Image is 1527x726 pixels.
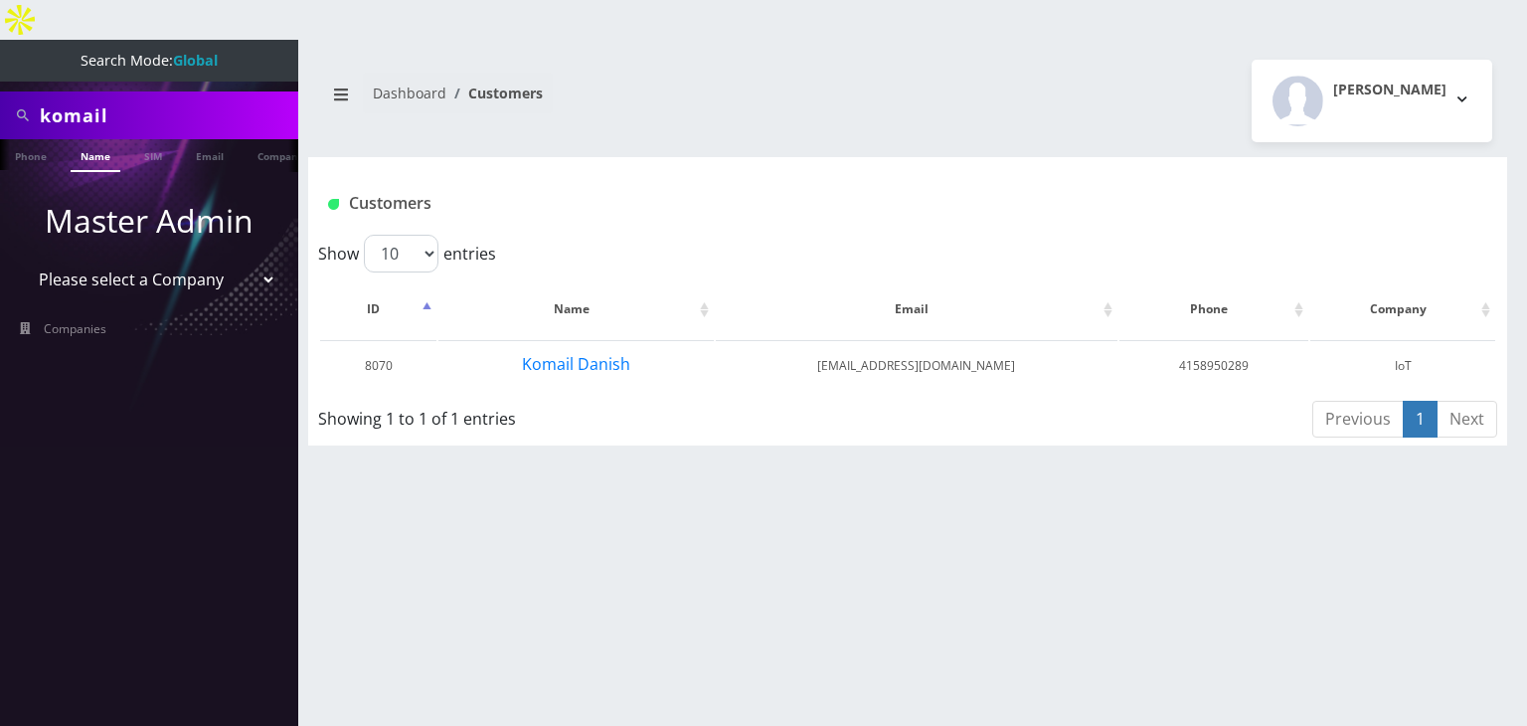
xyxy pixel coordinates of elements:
a: Company [248,139,314,170]
a: Email [186,139,234,170]
th: Company: activate to sort column ascending [1310,280,1495,338]
li: Customers [446,83,543,103]
button: Komail Danish [521,351,631,377]
a: Previous [1312,401,1404,438]
a: Phone [5,139,57,170]
nav: breadcrumb [323,73,893,129]
a: Dashboard [373,84,446,102]
input: Search All Companies [40,96,293,134]
th: Email: activate to sort column ascending [716,280,1117,338]
th: Phone: activate to sort column ascending [1119,280,1308,338]
a: 1 [1403,401,1438,438]
td: 8070 [320,340,436,391]
button: [PERSON_NAME] [1252,60,1492,142]
a: Name [71,139,120,172]
th: Name: activate to sort column ascending [438,280,713,338]
th: ID: activate to sort column descending [320,280,436,338]
h2: [PERSON_NAME] [1333,82,1446,98]
a: SIM [134,139,172,170]
td: 4158950289 [1119,340,1308,391]
span: Companies [44,320,106,337]
div: Showing 1 to 1 of 1 entries [318,399,794,431]
span: Search Mode: [81,51,218,70]
select: Showentries [364,235,438,272]
td: IoT [1310,340,1495,391]
strong: Global [173,51,218,70]
a: Next [1437,401,1497,438]
label: Show entries [318,235,496,272]
td: [EMAIL_ADDRESS][DOMAIN_NAME] [716,340,1117,391]
h1: Customers [328,194,1289,213]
